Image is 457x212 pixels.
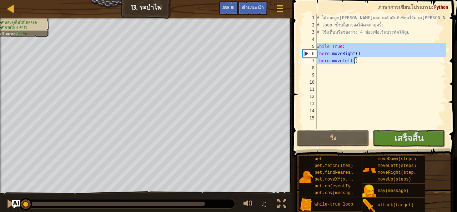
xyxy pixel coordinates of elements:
button: Ask AI [12,200,20,208]
button: ♫ [259,197,271,212]
button: ปรับระดับเสียง [241,197,255,212]
span: : [432,4,434,10]
div: 2 [302,21,317,29]
div: 8 [302,64,317,72]
div: 13 [302,100,317,107]
span: moveUp(steps) [378,177,411,182]
button: Ctrl + P: Pause [4,197,18,212]
span: สำเร็จ! [16,32,26,36]
span: moveRight(steps) [378,170,419,175]
span: ♫ [260,198,267,209]
span: ภายใน 4 คำสั่ง [5,25,27,29]
div: 4 [302,36,317,43]
span: Ask AI [222,4,235,11]
button: เสร็จสิ้น [373,130,445,147]
span: pet.findNearestByType(type) [315,170,384,175]
button: Ask AI [219,1,238,15]
span: pet [315,157,322,162]
span: pet.say(message) [315,191,356,196]
span: moveLeft(steps) [378,163,416,168]
span: moveDown(steps) [378,157,416,162]
img: portrait.png [362,163,376,177]
div: 10 [302,79,317,86]
img: portrait.png [362,184,376,198]
button: สลับเป็นเต็มจอ [275,197,289,212]
span: คำแนะนำ [242,4,264,11]
span: pet.fetch(item) [315,163,353,168]
div: 11 [302,86,317,93]
div: 12 [302,93,317,100]
span: Python [434,4,448,10]
img: portrait.png [299,198,313,212]
div: 9 [302,72,317,79]
span: เสร็จสิ้น [395,132,423,144]
div: 7 [302,57,317,64]
div: 6 [303,50,317,57]
button: วิ่ง [297,130,369,147]
span: pet.moveXY(x, y) [315,177,356,182]
div: 5 [302,43,317,50]
div: 15 [302,114,317,122]
span: attack(target) [378,203,414,208]
img: portrait.png [299,170,313,184]
div: 1 [302,14,317,21]
button: แสดงเมนูเกมส์ [271,1,289,18]
div: 14 [302,107,317,114]
span: while-true loop [315,202,353,207]
span: pet.on(eventType, handler) [315,184,381,189]
span: หลบลูกไฟให้ได้ตลอด [5,20,37,24]
span: say(message) [378,188,408,193]
div: 3 [302,29,317,36]
span: : [14,32,16,36]
span: ภาษาการเขียนโปรแกรม [378,4,432,10]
